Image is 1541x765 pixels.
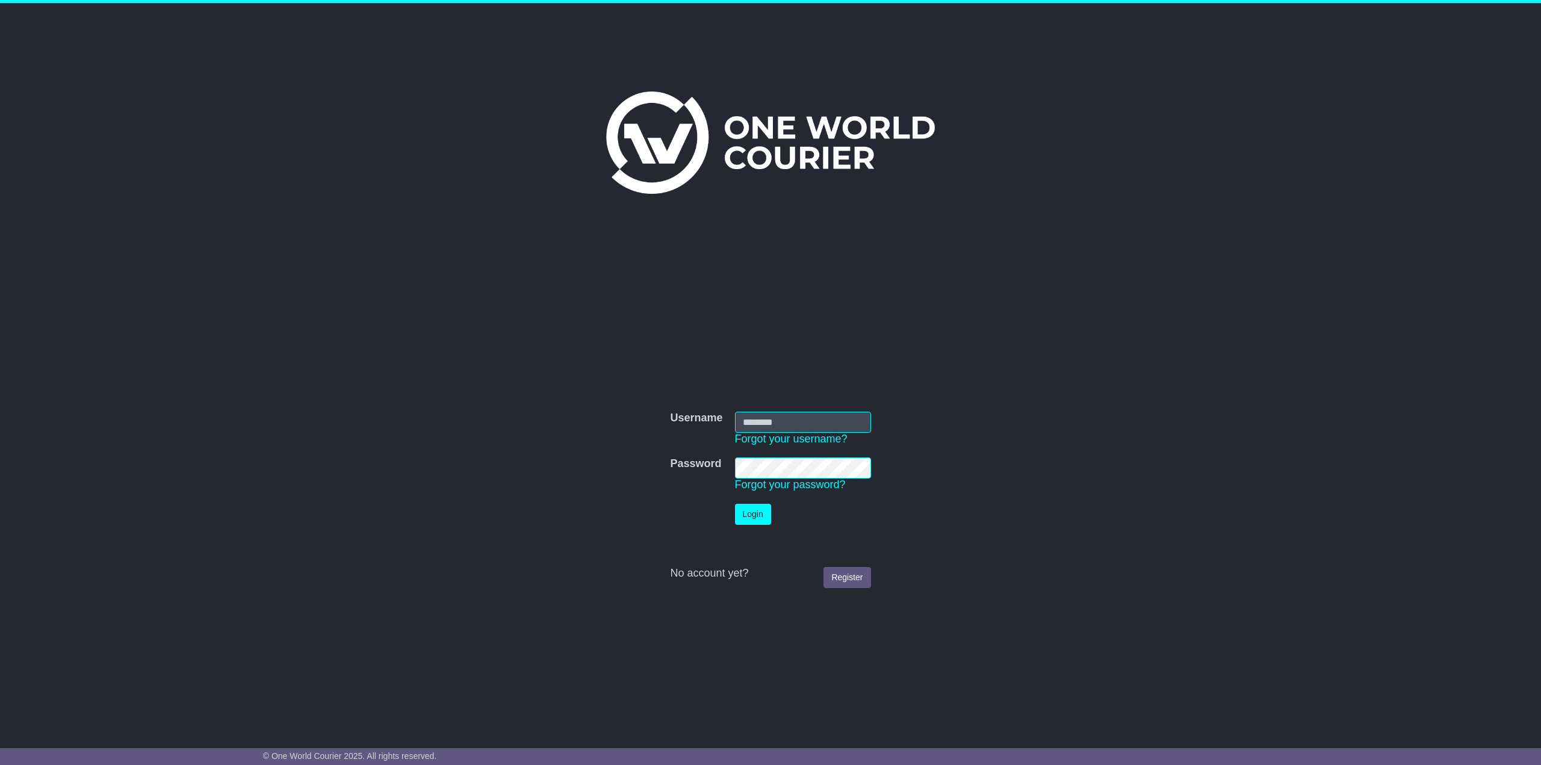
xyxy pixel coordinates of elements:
[670,567,870,580] div: No account yet?
[670,457,721,471] label: Password
[670,412,722,425] label: Username
[263,751,437,761] span: © One World Courier 2025. All rights reserved.
[606,91,935,194] img: One World
[735,504,771,525] button: Login
[823,567,870,588] a: Register
[735,433,848,445] a: Forgot your username?
[735,479,846,491] a: Forgot your password?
